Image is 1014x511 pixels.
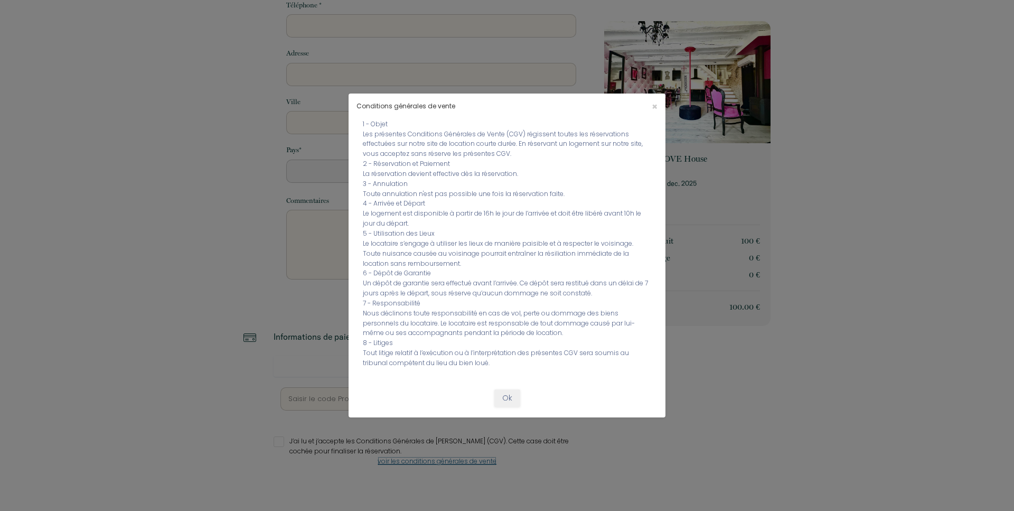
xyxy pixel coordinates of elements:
p: La réservation devient effective dès la réservation. [363,169,651,179]
p: 5 - Utilisation des Lieux [363,229,651,239]
p: Nous déclinons toute responsabilité en cas de vol, perte ou dommage des biens personnels du locat... [363,309,651,339]
p: 4 - Arrivée et Départ [363,199,651,209]
p: Un dépôt de garantie sera effectué avant l’arrivée. Ce dépôt sera restitué dans un délai de 7 jou... [363,278,651,299]
button: Ok [494,389,520,407]
p: 7 - Responsabilité [363,299,651,309]
p: Tout litige relatif à l’exécution ou à l’interprétation des présentes CGV sera soumis au tribunal... [363,348,651,368]
p: 3 - Annulation [363,179,651,189]
p: 1 - Objet [363,119,651,129]
button: Close [652,102,658,112]
span: × [652,100,658,113]
p: Toute annulation n'est pas possible une fois la réservation faite. [363,189,651,199]
p: 2 - Réservation et Paiement [363,159,651,169]
p: Le logement est disponible à partir de 16h le jour de l’arrivée et doit être libéré avant 10h le ... [363,209,651,229]
p: Le locataire s’engage à utiliser les lieux de manière paisible et à respecter le voisinage. Toute... [363,239,651,269]
p: 6 - Dépôt de Garantie [363,268,651,278]
p: 8 - Litiges [363,338,651,348]
p: Les présentes Conditions Générales de Vente (CGV) régissent toutes les réservations effectuées su... [363,129,651,160]
h4: Conditions générales de vente [356,101,552,112]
